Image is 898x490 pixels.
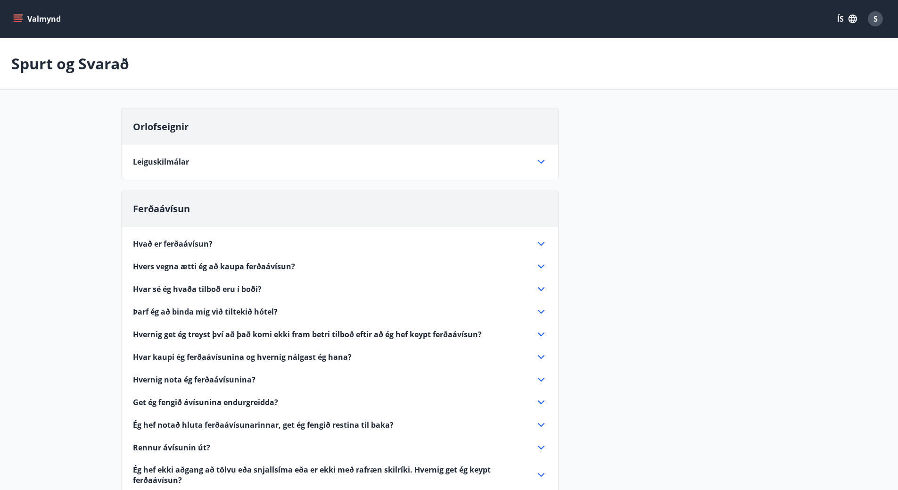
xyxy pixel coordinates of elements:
[133,442,547,453] div: Rennur ávísunin út?
[864,8,887,30] button: S
[133,329,547,340] div: Hvernig get ég treyst því að það komi ekki fram betri tilboð eftir að ég hef keypt ferðaávísun?
[133,420,394,430] span: Ég hef notað hluta ferðaávísunarinnar, get ég fengið restina til baka?
[133,120,189,133] span: Orlofseignir
[133,352,352,362] span: Hvar kaupi ég ferðaávísunina og hvernig nálgast ég hana?
[133,374,255,385] span: Hvernig nota ég ferðaávísunina?
[133,397,278,407] span: Get ég fengið ávísunina endurgreidda?
[133,374,547,385] div: Hvernig nota ég ferðaávísunina?
[832,10,862,27] button: ÍS
[133,442,210,453] span: Rennur ávísunin út?
[133,202,190,215] span: Ferðaávísun
[133,261,547,272] div: Hvers vegna ætti ég að kaupa ferðaávísun?
[133,156,547,167] div: Leiguskilmálar
[133,284,262,294] span: Hvar sé ég hvaða tilboð eru í boði?
[133,283,547,295] div: Hvar sé ég hvaða tilboð eru í boði?
[11,10,65,27] button: menu
[133,351,547,363] div: Hvar kaupi ég ferðaávísunina og hvernig nálgast ég hana?
[873,14,878,24] span: S
[133,419,547,431] div: Ég hef notað hluta ferðaávísunarinnar, get ég fengið restina til baka?
[133,465,547,485] div: Ég hef ekki aðgang að tölvu eða snjallsíma eða er ekki með rafræn skilríki. Hvernig get ég keypt ...
[133,238,547,249] div: Hvað er ferðaávísun?
[133,239,213,249] span: Hvað er ferðaávísun?
[133,306,547,317] div: Þarf ég að binda mig við tiltekið hótel?
[133,465,524,485] span: Ég hef ekki aðgang að tölvu eða snjallsíma eða er ekki með rafræn skilríki. Hvernig get ég keypt ...
[133,261,295,272] span: Hvers vegna ætti ég að kaupa ferðaávísun?
[133,157,189,167] span: Leiguskilmálar
[133,397,547,408] div: Get ég fengið ávísunina endurgreidda?
[11,53,129,74] p: Spurt og Svarað
[133,307,278,317] span: Þarf ég að binda mig við tiltekið hótel?
[133,329,482,340] span: Hvernig get ég treyst því að það komi ekki fram betri tilboð eftir að ég hef keypt ferðaávísun?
